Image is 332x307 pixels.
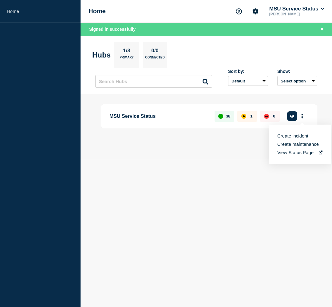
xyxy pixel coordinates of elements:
p: Primary [120,56,134,62]
p: 1/3 [121,48,133,56]
button: Create maintenance [277,142,319,147]
button: MSU Service Status [268,6,325,12]
p: [PERSON_NAME] [268,12,325,16]
span: Signed in successfully [89,27,136,32]
p: 1 [250,114,252,118]
p: MSU Service Status [109,110,207,122]
p: 38 [226,114,230,118]
div: affected [241,114,246,119]
button: Create incident [277,133,308,138]
div: Sort by: [228,69,268,74]
button: Close banner [318,26,326,33]
p: Connected [145,56,164,62]
div: down [264,114,269,119]
h1: Home [89,8,106,15]
p: 0/0 [149,48,161,56]
p: 0 [273,114,275,118]
div: up [218,114,223,119]
button: Select option [277,76,317,86]
a: View Status Page [277,150,322,155]
div: Show: [277,69,317,74]
input: Search Hubs [95,75,212,88]
button: More actions [298,110,306,122]
h2: Hubs [92,51,111,59]
select: Sort by [228,76,268,86]
button: Account settings [249,5,262,18]
button: Support [232,5,245,18]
